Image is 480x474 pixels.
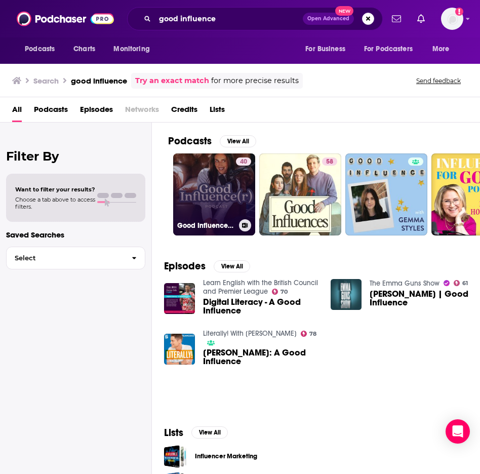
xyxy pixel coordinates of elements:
a: 58 [259,153,341,235]
button: open menu [425,39,462,59]
input: Search podcasts, credits, & more... [155,11,303,27]
a: 61 [454,280,468,286]
a: John Stamos: A Good Influence [203,348,318,366]
a: Show notifications dropdown [388,10,405,27]
a: 40 [236,157,251,166]
span: New [335,6,353,16]
img: User Profile [441,8,463,30]
span: Open Advanced [307,16,349,21]
button: Select [6,247,145,269]
span: Networks [125,101,159,122]
span: Logged in as rowan.sullivan [441,8,463,30]
span: Charts [73,42,95,56]
button: Show profile menu [441,8,463,30]
img: Digital Literacy - A Good Influence [164,283,195,314]
span: Want to filter your results? [15,186,95,193]
span: 78 [309,332,316,336]
a: 78 [301,331,317,337]
h2: Filter By [6,149,145,164]
img: John Stamos: A Good Influence [164,334,195,365]
h3: good influence [71,76,127,86]
div: Open Intercom Messenger [446,419,470,444]
span: Choose a tab above to access filters. [15,196,95,210]
a: 40Good Influence(r) Podcast [173,153,255,235]
a: Lists [210,101,225,122]
button: open menu [357,39,427,59]
img: Gemma Styles | Good Influence [331,279,362,310]
a: Podcasts [34,101,68,122]
a: Literally! With Rob Lowe [203,329,297,338]
span: Podcasts [25,42,55,56]
p: Saved Searches [6,230,145,240]
button: open menu [298,39,358,59]
span: [PERSON_NAME]: A Good Influence [203,348,318,366]
span: 40 [240,157,247,167]
div: Search podcasts, credits, & more... [127,7,383,30]
button: open menu [106,39,163,59]
a: Influencer Marketing [195,451,257,462]
span: 58 [326,157,333,167]
button: View All [214,260,250,272]
a: 58 [322,157,337,166]
a: The Emma Guns Show [370,279,439,288]
a: PodcastsView All [168,135,256,147]
a: Learn English with the British Council and Premier League [203,279,318,296]
a: Influencer Marketing [164,445,187,468]
span: Select [7,255,124,261]
button: Open AdvancedNew [303,13,354,25]
a: Digital Literacy - A Good Influence [203,298,318,315]
a: Credits [171,101,197,122]
svg: Add a profile image [455,8,463,16]
span: for more precise results [211,75,299,87]
span: For Podcasters [364,42,413,56]
a: 70 [272,289,288,295]
button: View All [220,135,256,147]
h3: Good Influence(r) Podcast [177,221,235,230]
button: Send feedback [413,76,464,85]
a: EpisodesView All [164,260,250,272]
a: Charts [67,39,101,59]
button: open menu [18,39,68,59]
h2: Lists [164,426,183,439]
span: More [432,42,450,56]
span: 61 [462,281,468,286]
img: Podchaser - Follow, Share and Rate Podcasts [17,9,114,28]
span: For Business [305,42,345,56]
a: ListsView All [164,426,228,439]
span: 70 [281,290,288,294]
a: Show notifications dropdown [413,10,429,27]
span: Monitoring [113,42,149,56]
a: All [12,101,22,122]
a: Episodes [80,101,113,122]
a: Try an exact match [135,75,209,87]
h2: Episodes [164,260,206,272]
h2: Podcasts [168,135,212,147]
h3: Search [33,76,59,86]
button: View All [191,426,228,439]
